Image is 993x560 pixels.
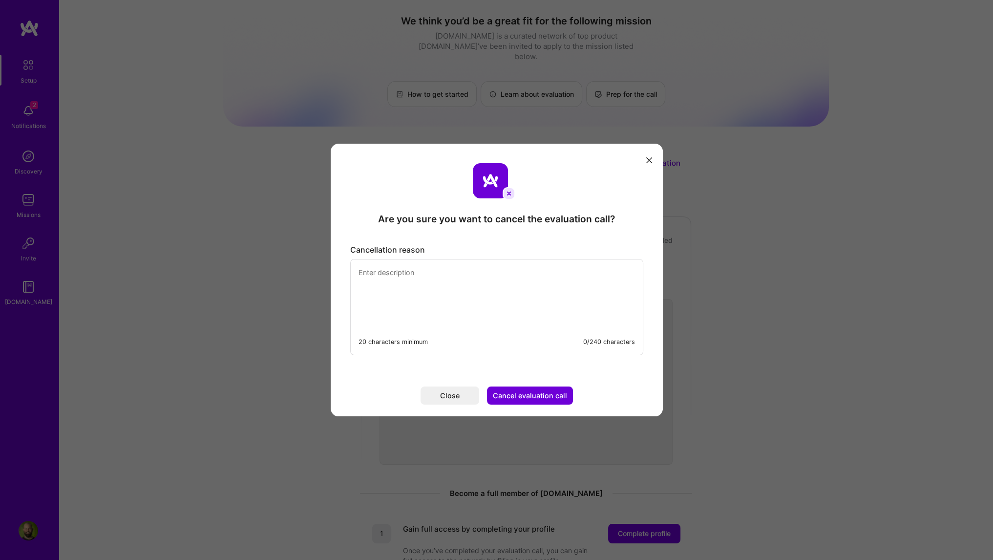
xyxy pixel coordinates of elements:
button: Close [421,387,479,405]
div: 0/240 characters [583,337,635,347]
div: Are you sure you want to cancel the evaluation call? [378,213,615,225]
div: Cancellation reason [350,245,643,255]
img: cancel icon [503,187,515,200]
i: icon Close [646,157,652,163]
div: 20 characters minimum [359,337,428,347]
div: modal [331,144,663,416]
button: Cancel evaluation call [487,387,573,405]
img: aTeam logo [473,163,508,198]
